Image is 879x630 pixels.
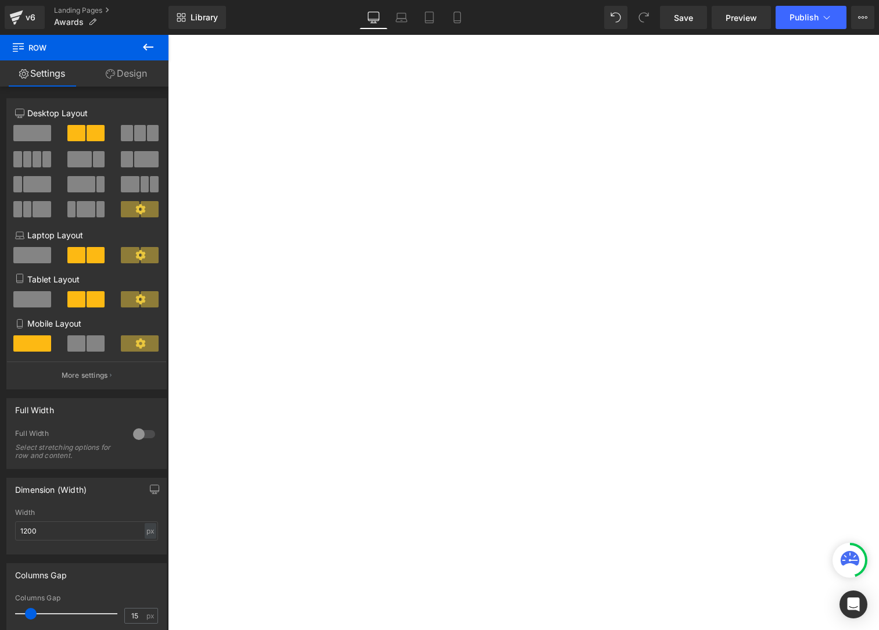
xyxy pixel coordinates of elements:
[54,6,168,15] a: Landing Pages
[84,60,168,87] a: Design
[145,523,156,539] div: px
[15,509,158,517] div: Width
[388,6,415,29] a: Laptop
[191,12,218,23] span: Library
[776,6,846,29] button: Publish
[839,590,867,618] div: Open Intercom Messenger
[15,564,67,580] div: Columns Gap
[15,273,158,285] p: Tablet Layout
[851,6,874,29] button: More
[790,13,819,22] span: Publish
[15,521,158,540] input: auto
[15,317,158,330] p: Mobile Layout
[23,10,38,25] div: v6
[15,107,158,119] p: Desktop Layout
[7,361,166,389] button: More settings
[5,6,45,29] a: v6
[12,35,128,60] span: Row
[443,6,471,29] a: Mobile
[15,443,120,460] div: Select stretching options for row and content.
[674,12,693,24] span: Save
[632,6,655,29] button: Redo
[168,6,226,29] a: New Library
[15,429,121,441] div: Full Width
[604,6,627,29] button: Undo
[712,6,771,29] a: Preview
[726,12,757,24] span: Preview
[15,594,158,602] div: Columns Gap
[415,6,443,29] a: Tablet
[360,6,388,29] a: Desktop
[146,612,156,620] span: px
[15,399,54,415] div: Full Width
[15,229,158,241] p: Laptop Layout
[54,17,84,27] span: Awards
[15,478,87,495] div: Dimension (Width)
[62,370,108,381] p: More settings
